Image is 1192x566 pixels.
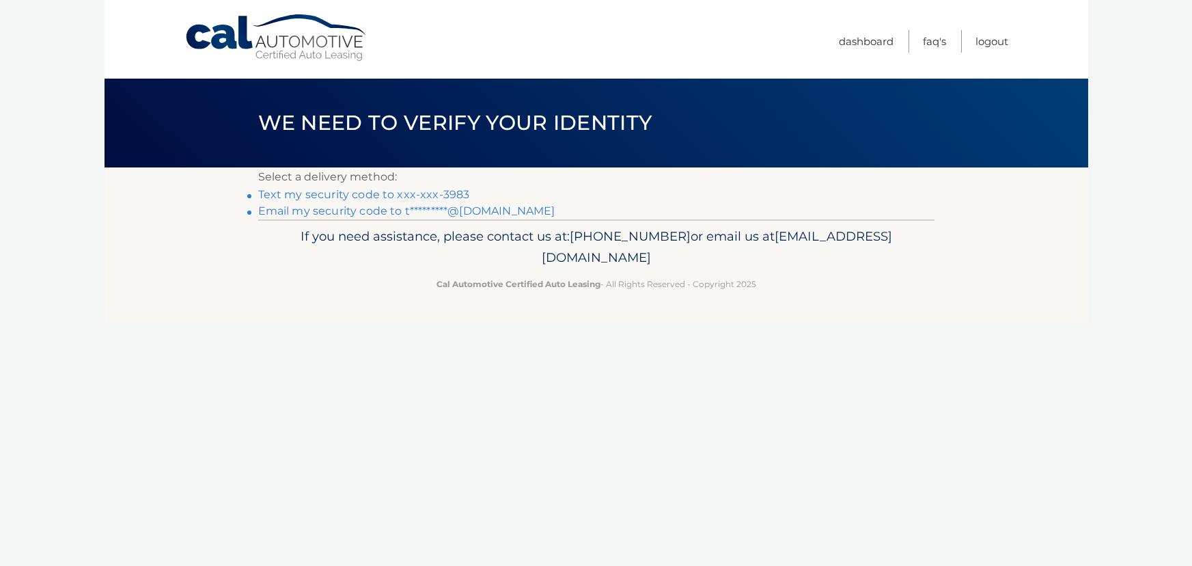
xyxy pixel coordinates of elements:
[975,30,1008,53] a: Logout
[184,14,369,62] a: Cal Automotive
[258,188,470,201] a: Text my security code to xxx-xxx-3983
[267,277,926,291] p: - All Rights Reserved - Copyright 2025
[570,228,691,244] span: [PHONE_NUMBER]
[258,110,652,135] span: We need to verify your identity
[923,30,946,53] a: FAQ's
[436,279,600,289] strong: Cal Automotive Certified Auto Leasing
[258,167,934,187] p: Select a delivery method:
[839,30,893,53] a: Dashboard
[258,204,555,217] a: Email my security code to t*********@[DOMAIN_NAME]
[267,226,926,269] p: If you need assistance, please contact us at: or email us at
